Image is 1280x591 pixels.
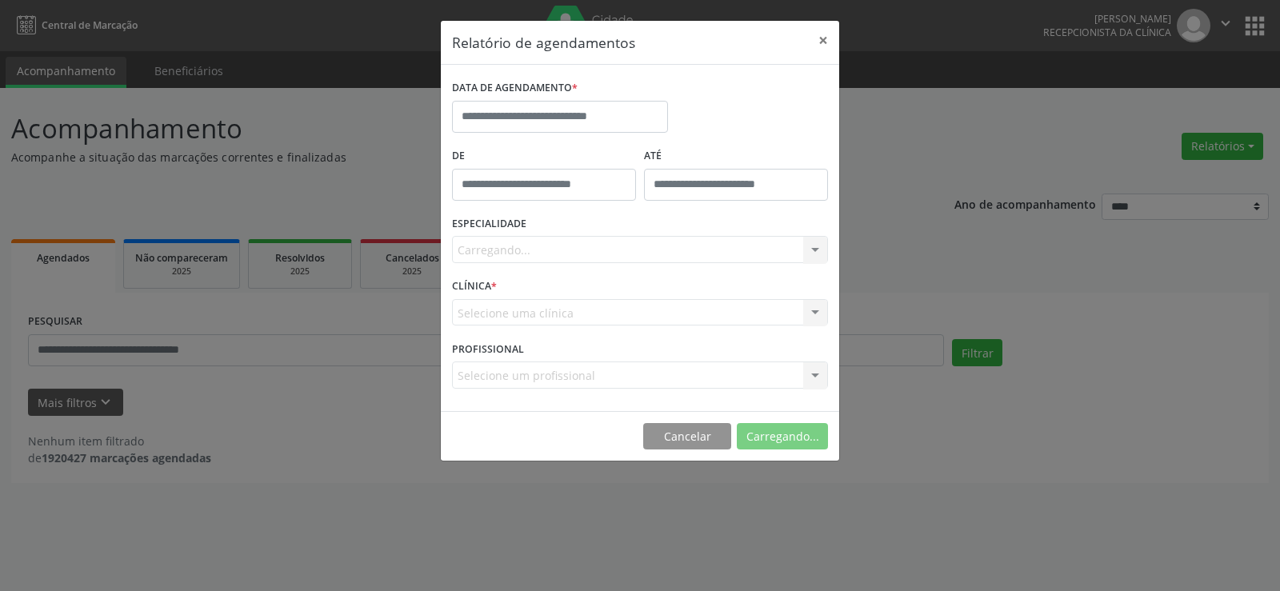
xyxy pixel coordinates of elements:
label: PROFISSIONAL [452,337,524,361]
label: DATA DE AGENDAMENTO [452,76,578,101]
h5: Relatório de agendamentos [452,32,635,53]
label: De [452,144,636,169]
button: Carregando... [737,423,828,450]
label: ESPECIALIDADE [452,212,526,237]
label: CLÍNICA [452,274,497,299]
button: Cancelar [643,423,731,450]
label: ATÉ [644,144,828,169]
button: Close [807,21,839,60]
